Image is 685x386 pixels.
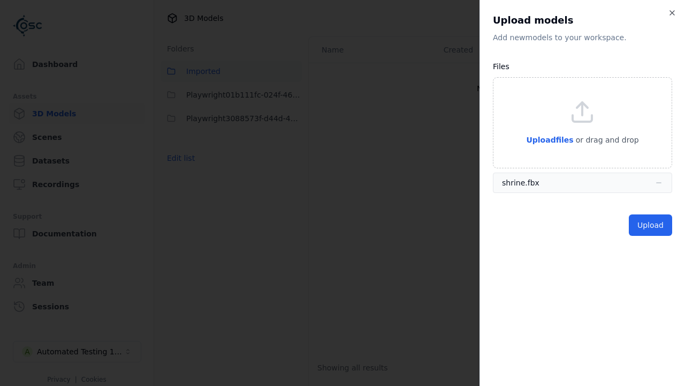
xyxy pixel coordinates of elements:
div: shrine.fbx [502,177,539,188]
p: or drag and drop [574,133,639,146]
label: Files [493,62,509,71]
span: Upload files [526,136,573,144]
button: Upload [629,214,672,236]
h2: Upload models [493,13,672,28]
p: Add new model s to your workspace. [493,32,672,43]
